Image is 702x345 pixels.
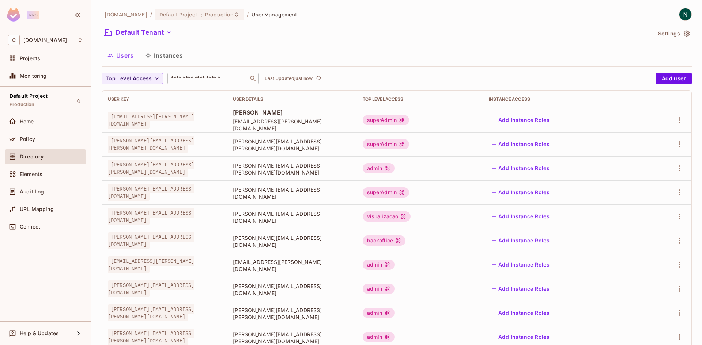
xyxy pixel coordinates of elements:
[363,187,409,198] div: superAdmin
[20,330,59,336] span: Help & Updates
[233,307,351,321] span: [PERSON_NAME][EMAIL_ADDRESS][PERSON_NAME][DOMAIN_NAME]
[233,234,351,248] span: [PERSON_NAME][EMAIL_ADDRESS][DOMAIN_NAME]
[247,11,249,18] li: /
[20,119,34,124] span: Home
[233,118,351,132] span: [EMAIL_ADDRESS][PERSON_NAME][DOMAIN_NAME]
[20,136,35,142] span: Policy
[363,235,406,246] div: backoffice
[363,260,395,270] div: admin
[8,35,20,45] span: C
[20,206,54,212] span: URL Mapping
[105,11,147,18] span: the active workspace
[314,74,323,83] button: refresh
[108,208,194,225] span: [PERSON_NAME][EMAIL_ADDRESS][DOMAIN_NAME]
[108,160,194,177] span: [PERSON_NAME][EMAIL_ADDRESS][PERSON_NAME][DOMAIN_NAME]
[102,73,163,84] button: Top Level Access
[108,280,194,297] span: [PERSON_NAME][EMAIL_ADDRESS][DOMAIN_NAME]
[363,308,395,318] div: admin
[233,108,351,116] span: [PERSON_NAME]
[150,11,152,18] li: /
[233,96,351,102] div: User Details
[363,96,478,102] div: Top Level Access
[489,307,552,319] button: Add Instance Roles
[200,12,203,18] span: :
[108,232,194,249] span: [PERSON_NAME][EMAIL_ADDRESS][DOMAIN_NAME]
[102,46,139,65] button: Users
[7,8,20,22] img: SReyMgAAAABJRU5ErkJggg==
[489,235,552,246] button: Add Instance Roles
[489,138,552,150] button: Add Instance Roles
[23,37,67,43] span: Workspace: casadosventos.com.br
[106,74,152,83] span: Top Level Access
[265,76,313,81] p: Last Updated just now
[233,210,351,224] span: [PERSON_NAME][EMAIL_ADDRESS][DOMAIN_NAME]
[489,96,636,102] div: Instance Access
[108,112,194,129] span: [EMAIL_ADDRESS][PERSON_NAME][DOMAIN_NAME]
[108,184,194,201] span: [PERSON_NAME][EMAIL_ADDRESS][DOMAIN_NAME]
[656,73,692,84] button: Add user
[20,171,42,177] span: Elements
[233,283,351,296] span: [PERSON_NAME][EMAIL_ADDRESS][DOMAIN_NAME]
[679,8,691,20] img: Nuno Paula
[363,115,409,125] div: superAdmin
[489,331,552,343] button: Add Instance Roles
[233,162,351,176] span: [PERSON_NAME][EMAIL_ADDRESS][PERSON_NAME][DOMAIN_NAME]
[233,138,351,152] span: [PERSON_NAME][EMAIL_ADDRESS][PERSON_NAME][DOMAIN_NAME]
[363,163,395,173] div: admin
[233,258,351,272] span: [EMAIL_ADDRESS][PERSON_NAME][DOMAIN_NAME]
[20,55,40,61] span: Projects
[20,73,47,79] span: Monitoring
[233,331,351,345] span: [PERSON_NAME][EMAIL_ADDRESS][PERSON_NAME][DOMAIN_NAME]
[20,224,40,230] span: Connect
[489,114,552,126] button: Add Instance Roles
[363,332,395,342] div: admin
[489,162,552,174] button: Add Instance Roles
[655,28,692,39] button: Settings
[316,75,322,82] span: refresh
[27,11,39,19] div: Pro
[205,11,234,18] span: Production
[20,154,44,160] span: Directory
[363,211,411,222] div: visualizacao
[252,11,297,18] span: User Management
[489,187,552,198] button: Add Instance Roles
[363,139,409,149] div: superAdmin
[108,136,194,153] span: [PERSON_NAME][EMAIL_ADDRESS][PERSON_NAME][DOMAIN_NAME]
[102,27,175,38] button: Default Tenant
[10,93,48,99] span: Default Project
[313,74,323,83] span: Click to refresh data
[108,96,221,102] div: User Key
[489,283,552,295] button: Add Instance Roles
[20,189,44,195] span: Audit Log
[363,284,395,294] div: admin
[489,211,552,222] button: Add Instance Roles
[489,259,552,271] button: Add Instance Roles
[108,256,194,273] span: [EMAIL_ADDRESS][PERSON_NAME][DOMAIN_NAME]
[10,101,35,107] span: Production
[108,304,194,321] span: [PERSON_NAME][EMAIL_ADDRESS][PERSON_NAME][DOMAIN_NAME]
[159,11,197,18] span: Default Project
[139,46,189,65] button: Instances
[233,186,351,200] span: [PERSON_NAME][EMAIL_ADDRESS][DOMAIN_NAME]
